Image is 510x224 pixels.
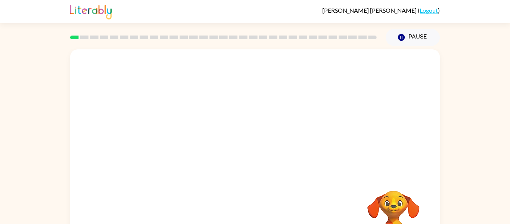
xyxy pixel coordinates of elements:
[420,7,438,14] a: Logout
[322,7,440,14] div: ( )
[386,29,440,46] button: Pause
[322,7,418,14] span: [PERSON_NAME] [PERSON_NAME]
[70,3,112,19] img: Literably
